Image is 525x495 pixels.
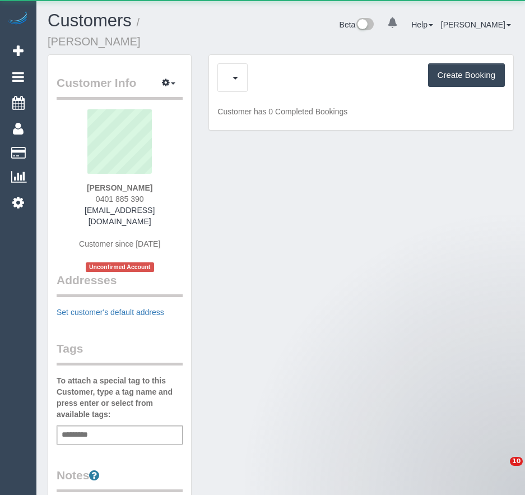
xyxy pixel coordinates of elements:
[340,20,374,29] a: Beta
[48,11,132,30] a: Customers
[79,239,160,248] span: Customer since [DATE]
[7,11,29,27] img: Automaid Logo
[57,467,183,492] legend: Notes
[57,375,183,420] label: To attach a special tag to this Customer, type a tag name and press enter or select from availabl...
[510,457,523,466] span: 10
[355,18,374,33] img: New interface
[57,75,183,100] legend: Customer Info
[487,457,514,484] iframe: Intercom live chat
[411,20,433,29] a: Help
[57,308,164,317] a: Set customer's default address
[57,340,183,366] legend: Tags
[428,63,505,87] button: Create Booking
[441,20,511,29] a: [PERSON_NAME]
[87,183,152,192] strong: [PERSON_NAME]
[86,262,154,272] span: Unconfirmed Account
[85,206,155,226] a: [EMAIL_ADDRESS][DOMAIN_NAME]
[217,106,505,117] p: Customer has 0 Completed Bookings
[96,195,144,203] span: 0401 885 390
